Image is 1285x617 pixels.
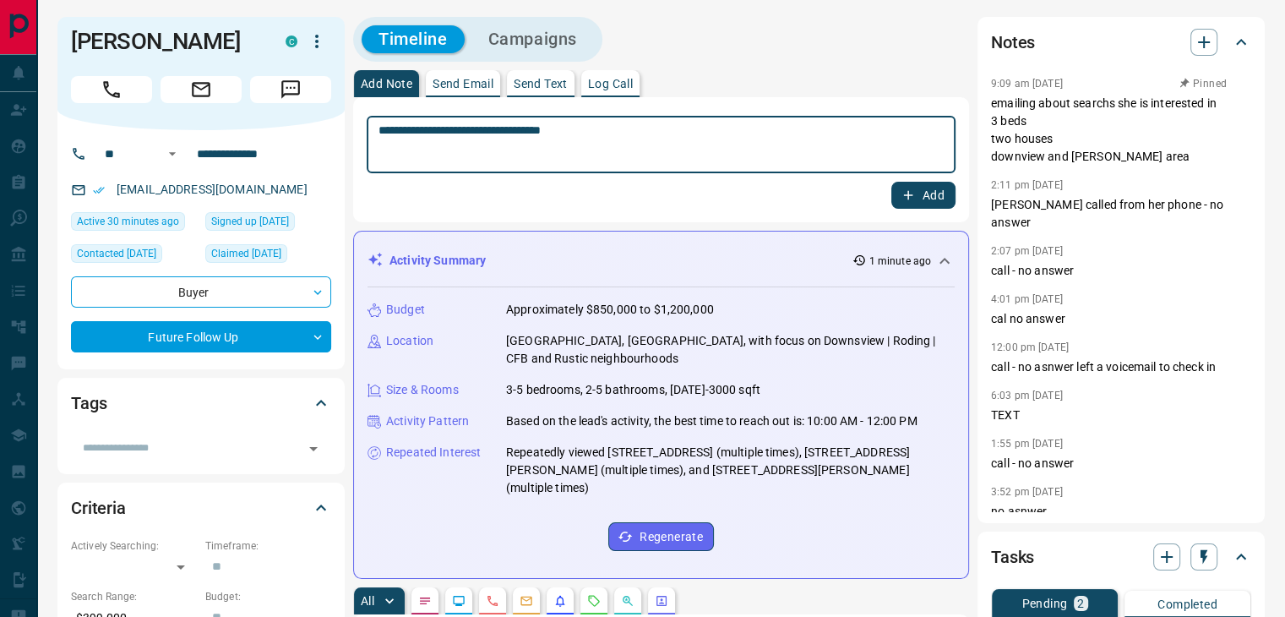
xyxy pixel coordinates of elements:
span: Message [250,76,331,103]
p: Size & Rooms [386,381,459,399]
a: [EMAIL_ADDRESS][DOMAIN_NAME] [117,183,308,196]
p: Budget: [205,589,331,604]
p: 3-5 bedrooms, 2-5 bathrooms, [DATE]-3000 sqft [506,381,760,399]
div: Criteria [71,488,331,528]
div: Future Follow Up [71,321,331,352]
p: Pending [1021,598,1067,609]
span: Claimed [DATE] [211,245,281,262]
p: Send Email [433,78,493,90]
p: 2:11 pm [DATE] [991,179,1063,191]
p: TEXT [991,407,1251,424]
p: Budget [386,301,425,319]
p: 3:52 pm [DATE] [991,486,1063,498]
p: 2:07 pm [DATE] [991,245,1063,257]
svg: Emails [520,594,533,608]
h2: Tasks [991,543,1034,571]
button: Regenerate [608,522,714,551]
h2: Tags [71,390,106,417]
p: call - no asnwer left a voicemail to check in [991,358,1251,376]
button: Open [162,144,182,164]
svg: Email Verified [93,184,105,196]
h2: Criteria [71,494,126,521]
p: Actively Searching: [71,538,197,554]
p: Search Range: [71,589,197,604]
p: 6:03 pm [DATE] [991,390,1063,401]
h2: Notes [991,29,1035,56]
p: emailing about searchs she is interested in 3 beds two houses downview and [PERSON_NAME] area [991,95,1251,166]
svg: Notes [418,594,432,608]
p: Approximately $850,000 to $1,200,000 [506,301,714,319]
span: Email [161,76,242,103]
span: Active 30 minutes ago [77,213,179,230]
span: Contacted [DATE] [77,245,156,262]
p: 2 [1077,598,1084,609]
svg: Requests [587,594,601,608]
p: Repeatedly viewed [STREET_ADDRESS] (multiple times), [STREET_ADDRESS][PERSON_NAME] (multiple time... [506,444,955,497]
div: Activity Summary1 minute ago [368,245,955,276]
div: Tags [71,383,331,423]
svg: Listing Alerts [553,594,567,608]
p: 1 minute ago [869,254,931,269]
div: Buyer [71,276,331,308]
div: Wed Oct 30 2024 [205,212,331,236]
p: call - no answer [991,262,1251,280]
p: All [361,595,374,607]
p: Completed [1157,598,1217,610]
span: Signed up [DATE] [211,213,289,230]
p: 4:01 pm [DATE] [991,293,1063,305]
span: Call [71,76,152,103]
div: Fri Sep 12 2025 [71,244,197,268]
p: Activity Pattern [386,412,469,430]
svg: Agent Actions [655,594,668,608]
p: Add Note [361,78,412,90]
button: Campaigns [471,25,594,53]
button: Timeline [362,25,465,53]
p: Location [386,332,433,350]
div: Sun Sep 14 2025 [71,212,197,236]
h1: [PERSON_NAME] [71,28,260,55]
p: [PERSON_NAME] called from her phone - no answer [991,196,1251,232]
svg: Lead Browsing Activity [452,594,466,608]
p: Based on the lead's activity, the best time to reach out is: 10:00 AM - 12:00 PM [506,412,917,430]
p: 12:00 pm [DATE] [991,341,1069,353]
p: [GEOGRAPHIC_DATA], [GEOGRAPHIC_DATA], with focus on Downsview | Roding | CFB and Rustic neighbour... [506,332,955,368]
div: Tasks [991,537,1251,577]
div: condos.ca [286,35,297,47]
p: Send Text [514,78,568,90]
p: Timeframe: [205,538,331,554]
p: no asnwer [991,503,1251,521]
p: Log Call [588,78,633,90]
button: Open [302,437,325,461]
p: cal no answer [991,310,1251,328]
button: Add [891,182,956,209]
svg: Opportunities [621,594,634,608]
p: Repeated Interest [386,444,481,461]
p: Activity Summary [389,252,486,270]
svg: Calls [486,594,499,608]
p: 9:09 am [DATE] [991,78,1063,90]
div: Notes [991,22,1251,63]
button: Pinned [1179,76,1228,91]
div: Wed Oct 30 2024 [205,244,331,268]
p: call - no answer [991,455,1251,472]
p: 1:55 pm [DATE] [991,438,1063,450]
